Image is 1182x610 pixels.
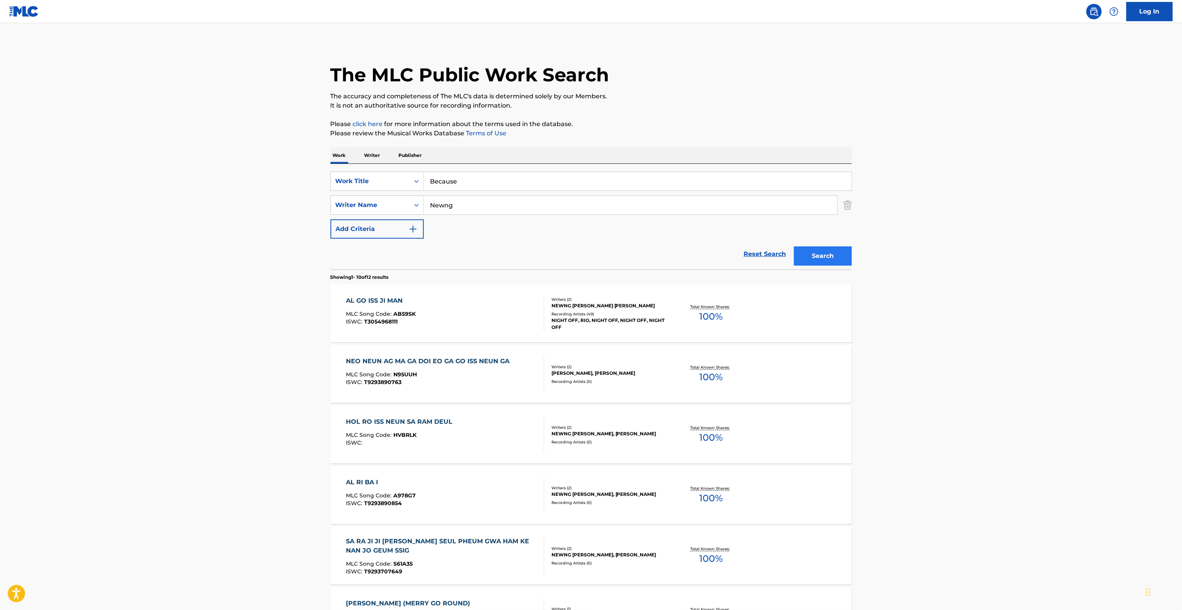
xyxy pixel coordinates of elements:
span: ISWC : [346,379,364,386]
span: AB59SK [393,310,416,317]
span: 100 % [700,431,723,445]
a: click here [353,120,383,128]
p: Total Known Shares: [691,425,732,431]
p: Please review the Musical Works Database [330,129,852,138]
p: Total Known Shares: [691,364,732,370]
div: Recording Artists ( 0 ) [551,500,668,506]
span: MLC Song Code : [346,492,393,499]
div: AL GO ISS JI MAN [346,296,416,305]
div: [PERSON_NAME], [PERSON_NAME] [551,370,668,377]
p: Showing 1 - 10 of 12 results [330,274,389,281]
div: NEWNG [PERSON_NAME], [PERSON_NAME] [551,491,668,498]
span: MLC Song Code : [346,431,393,438]
p: Total Known Shares: [691,546,732,552]
div: NEWNG [PERSON_NAME] [PERSON_NAME] [551,302,668,309]
div: Recording Artists ( 0 ) [551,439,668,445]
a: Reset Search [740,246,790,263]
button: Search [794,246,852,266]
div: NIGHT OFF, RIO, NIGHT OFF, NIGHT OFF, NIGHT OFF [551,317,668,331]
img: search [1089,7,1099,16]
a: AL RI BA IMLC Song Code:A978G7ISWC:T9293890854Writers (2)NEWNG [PERSON_NAME], [PERSON_NAME]Record... [330,466,852,524]
div: Writers ( 2 ) [551,364,668,370]
span: MLC Song Code : [346,371,393,378]
img: 9d2ae6d4665cec9f34b9.svg [408,224,418,234]
p: It is not an authoritative source for recording information. [330,101,852,110]
span: 100 % [700,552,723,566]
button: Add Criteria [330,219,424,239]
div: [PERSON_NAME] (MERRY GO ROUND) [346,599,474,608]
div: Writers ( 2 ) [551,546,668,551]
a: SA RA JI JI [PERSON_NAME] SEUL PHEUM GWA HAM KE NAN JO GEUM SSIGMLC Song Code:S61A35ISWC:T9293707... [330,527,852,585]
div: Writer Name [336,201,405,210]
span: N95UUH [393,371,417,378]
a: Log In [1126,2,1173,21]
iframe: Chat Widget [1143,573,1182,610]
div: Drag [1146,581,1150,604]
div: Recording Artists ( 0 ) [551,379,668,384]
span: T3054968111 [364,318,398,325]
span: ISWC : [346,439,364,446]
span: ISWC : [346,568,364,575]
div: NEWNG [PERSON_NAME], [PERSON_NAME] [551,430,668,437]
h1: The MLC Public Work Search [330,63,609,86]
div: Help [1106,4,1122,19]
div: AL RI BA I [346,478,416,487]
span: ISWC : [346,500,364,507]
span: T9293707649 [364,568,402,575]
span: ISWC : [346,318,364,325]
p: Total Known Shares: [691,485,732,491]
div: SA RA JI JI [PERSON_NAME] SEUL PHEUM GWA HAM KE NAN JO GEUM SSIG [346,537,538,555]
a: Terms of Use [465,130,507,137]
div: Writers ( 2 ) [551,425,668,430]
span: T9293890763 [364,379,401,386]
div: Recording Artists ( 49 ) [551,311,668,317]
form: Search Form [330,172,852,270]
div: NEWNG [PERSON_NAME], [PERSON_NAME] [551,551,668,558]
p: Total Known Shares: [691,304,732,310]
a: HOL RO ISS NEUN SA RAM DEULMLC Song Code:HVBRLKISWC:Writers (2)NEWNG [PERSON_NAME], [PERSON_NAME]... [330,406,852,463]
div: Recording Artists ( 0 ) [551,560,668,566]
div: Writers ( 2 ) [551,297,668,302]
span: A978G7 [393,492,416,499]
p: Writer [362,147,383,163]
img: MLC Logo [9,6,39,17]
span: 100 % [700,370,723,384]
p: Publisher [396,147,424,163]
span: MLC Song Code : [346,310,393,317]
span: 100 % [700,310,723,324]
img: Delete Criterion [843,195,852,215]
span: MLC Song Code : [346,560,393,567]
a: NEO NEUN AG MA GA DOI EO GA GO ISS NEUN GAMLC Song Code:N95UUHISWC:T9293890763Writers (2)[PERSON_... [330,345,852,403]
span: T9293890854 [364,500,402,507]
div: Writers ( 2 ) [551,485,668,491]
div: Work Title [336,177,405,186]
p: Please for more information about the terms used in the database. [330,120,852,129]
div: HOL RO ISS NEUN SA RAM DEUL [346,417,456,426]
span: 100 % [700,491,723,505]
p: The accuracy and completeness of The MLC's data is determined solely by our Members. [330,92,852,101]
img: help [1109,7,1119,16]
span: S61A35 [393,560,413,567]
div: NEO NEUN AG MA GA DOI EO GA GO ISS NEUN GA [346,357,513,366]
p: Work [330,147,348,163]
a: AL GO ISS JI MANMLC Song Code:AB59SKISWC:T3054968111Writers (2)NEWNG [PERSON_NAME] [PERSON_NAME]R... [330,285,852,342]
span: HVBRLK [393,431,416,438]
a: Public Search [1086,4,1102,19]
